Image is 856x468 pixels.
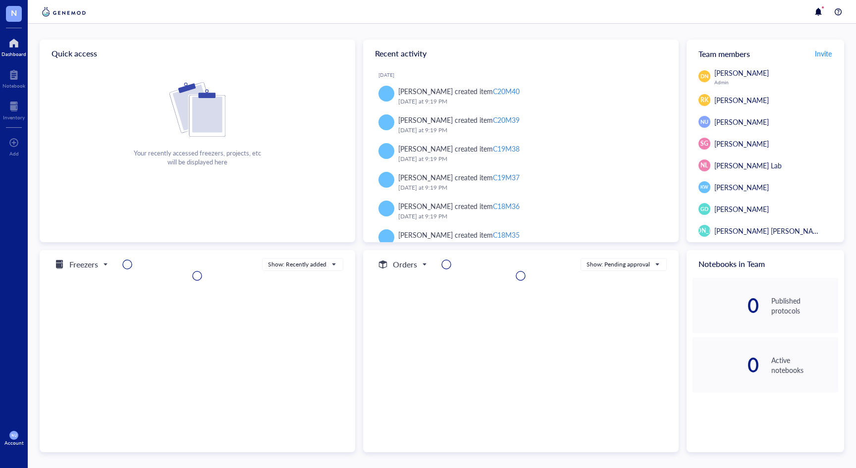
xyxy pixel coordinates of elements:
div: [PERSON_NAME] created item [398,114,520,125]
span: RK [700,96,708,104]
div: [DATE] at 9:19 PM [398,125,663,135]
div: 0 [693,298,759,313]
span: KW [700,184,708,191]
span: [PERSON_NAME] Lab [714,160,782,170]
div: Show: Pending approval [587,260,650,269]
span: [PERSON_NAME] [PERSON_NAME] [714,226,825,236]
div: Inventory [3,114,25,120]
img: genemod-logo [40,6,88,18]
div: Your recently accessed freezers, projects, etc will be displayed here [134,149,261,166]
span: [PERSON_NAME] [714,68,769,78]
div: C19M38 [493,144,520,154]
a: [PERSON_NAME] created itemC20M40[DATE] at 9:19 PM [371,82,671,110]
a: [PERSON_NAME] created itemC18M35[DATE] at 9:19 PM [371,225,671,254]
div: C19M37 [493,172,520,182]
span: [PERSON_NAME] [714,204,769,214]
span: Invite [815,49,832,58]
div: Add [9,151,19,156]
div: Recent activity [363,40,679,67]
div: C18M36 [493,201,520,211]
div: Notebook [2,83,25,89]
div: 0 [693,357,759,373]
div: [PERSON_NAME] created item [398,143,520,154]
div: Show: Recently added [268,260,326,269]
span: SG [700,139,708,148]
a: Notebook [2,67,25,89]
span: [PERSON_NAME] [714,182,769,192]
div: Quick access [40,40,355,67]
div: Account [4,440,24,446]
span: [PERSON_NAME] [714,117,769,127]
div: Dashboard [1,51,26,57]
div: [PERSON_NAME] created item [398,86,520,97]
img: Cf+DiIyRRx+BTSbnYhsZzE9to3+AfuhVxcka4spAAAAAElFTkSuQmCC [169,82,225,137]
div: Active notebooks [771,355,838,375]
h5: Orders [393,259,417,270]
div: [PERSON_NAME] created item [398,201,520,211]
div: [PERSON_NAME] created item [398,172,520,183]
button: Invite [814,46,832,61]
a: [PERSON_NAME] created itemC19M38[DATE] at 9:19 PM [371,139,671,168]
span: N [11,6,17,19]
div: [DATE] at 9:19 PM [398,97,663,106]
span: [PERSON_NAME] [714,139,769,149]
a: [PERSON_NAME] created itemC18M36[DATE] at 9:19 PM [371,197,671,225]
div: Admin [714,79,838,85]
div: Notebooks in Team [687,250,844,278]
span: [PERSON_NAME] [714,95,769,105]
div: [DATE] at 9:19 PM [398,183,663,193]
div: [DATE] at 9:19 PM [398,154,663,164]
span: DN [700,72,708,80]
div: C20M40 [493,86,520,96]
a: Inventory [3,99,25,120]
a: [PERSON_NAME] created itemC20M39[DATE] at 9:19 PM [371,110,671,139]
a: Dashboard [1,35,26,57]
span: GD [700,205,708,213]
span: NL [700,161,708,170]
span: NU [11,433,16,437]
span: NU [700,118,708,126]
h5: Freezers [69,259,98,270]
span: [PERSON_NAME] [680,226,728,235]
div: C20M39 [493,115,520,125]
div: [DATE] at 9:19 PM [398,211,663,221]
div: [DATE] [378,72,671,78]
div: Published protocols [771,296,838,315]
a: [PERSON_NAME] created itemC19M37[DATE] at 9:19 PM [371,168,671,197]
div: Team members [687,40,844,67]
